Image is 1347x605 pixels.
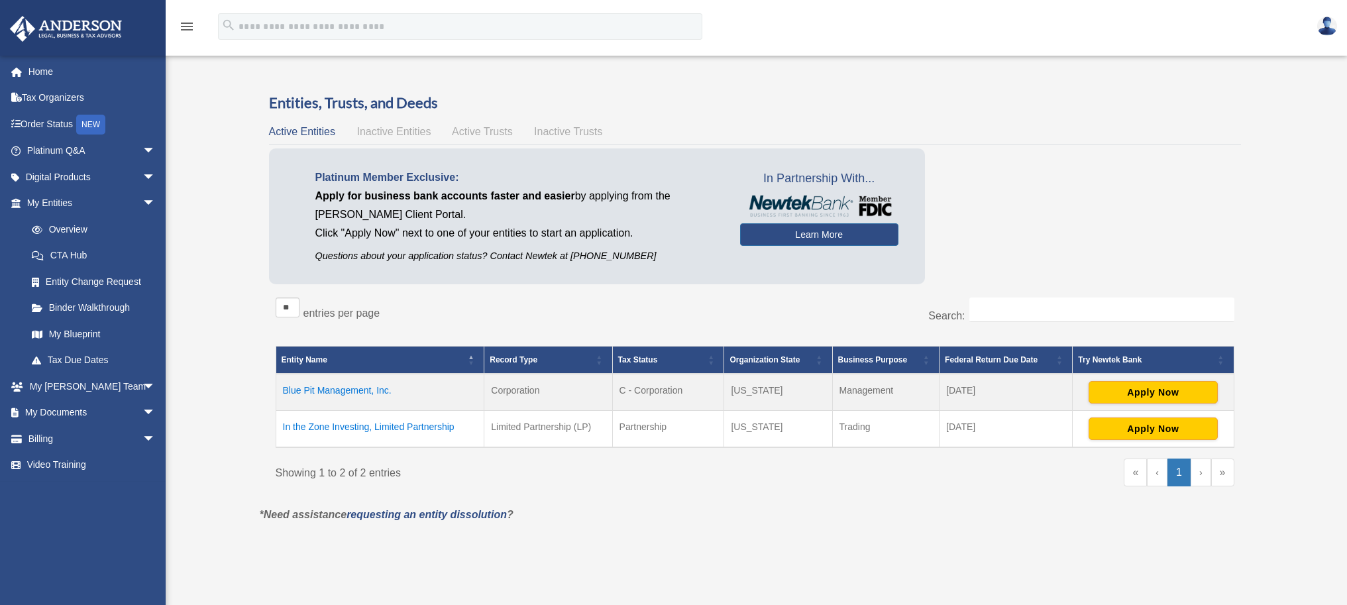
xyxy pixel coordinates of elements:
[19,216,162,243] a: Overview
[832,374,940,411] td: Management
[490,355,537,364] span: Record Type
[142,400,169,427] span: arrow_drop_down
[1073,347,1234,374] th: Try Newtek Bank : Activate to sort
[142,373,169,400] span: arrow_drop_down
[260,509,513,520] em: *Need assistance ?
[612,411,724,448] td: Partnership
[276,459,745,482] div: Showing 1 to 2 of 2 entries
[9,58,176,85] a: Home
[315,248,720,264] p: Questions about your application status? Contact Newtek at [PHONE_NUMBER]
[940,347,1073,374] th: Federal Return Due Date: Activate to sort
[1124,459,1147,486] a: First
[142,164,169,191] span: arrow_drop_down
[315,224,720,243] p: Click "Apply Now" next to one of your entities to start an application.
[1211,459,1234,486] a: Last
[729,355,800,364] span: Organization State
[276,374,484,411] td: Blue Pit Management, Inc.
[9,400,176,426] a: My Documentsarrow_drop_down
[19,243,169,269] a: CTA Hub
[838,355,908,364] span: Business Purpose
[9,164,176,190] a: Digital Productsarrow_drop_down
[484,411,612,448] td: Limited Partnership (LP)
[6,16,126,42] img: Anderson Advisors Platinum Portal
[179,19,195,34] i: menu
[1191,459,1211,486] a: Next
[19,347,169,374] a: Tax Due Dates
[315,190,575,201] span: Apply for business bank accounts faster and easier
[740,168,898,190] span: In Partnership With...
[452,126,513,137] span: Active Trusts
[19,268,169,295] a: Entity Change Request
[76,115,105,135] div: NEW
[19,321,169,347] a: My Blueprint
[1089,417,1218,440] button: Apply Now
[142,138,169,165] span: arrow_drop_down
[612,374,724,411] td: C - Corporation
[282,355,327,364] span: Entity Name
[276,347,484,374] th: Entity Name: Activate to invert sorting
[928,310,965,321] label: Search:
[269,126,335,137] span: Active Entities
[179,23,195,34] a: menu
[269,93,1241,113] h3: Entities, Trusts, and Deeds
[747,195,892,217] img: NewtekBankLogoSM.png
[9,452,176,478] a: Video Training
[940,411,1073,448] td: [DATE]
[142,190,169,217] span: arrow_drop_down
[9,138,176,164] a: Platinum Q&Aarrow_drop_down
[1089,381,1218,404] button: Apply Now
[221,18,236,32] i: search
[832,347,940,374] th: Business Purpose: Activate to sort
[618,355,658,364] span: Tax Status
[484,347,612,374] th: Record Type: Activate to sort
[9,85,176,111] a: Tax Organizers
[484,374,612,411] td: Corporation
[724,347,832,374] th: Organization State: Activate to sort
[940,374,1073,411] td: [DATE]
[534,126,602,137] span: Inactive Trusts
[1078,352,1213,368] div: Try Newtek Bank
[9,190,169,217] a: My Entitiesarrow_drop_down
[19,295,169,321] a: Binder Walkthrough
[142,425,169,453] span: arrow_drop_down
[1317,17,1337,36] img: User Pic
[9,425,176,452] a: Billingarrow_drop_down
[9,111,176,138] a: Order StatusNEW
[315,168,720,187] p: Platinum Member Exclusive:
[1167,459,1191,486] a: 1
[945,355,1038,364] span: Federal Return Due Date
[356,126,431,137] span: Inactive Entities
[276,411,484,448] td: In the Zone Investing, Limited Partnership
[315,187,720,224] p: by applying from the [PERSON_NAME] Client Portal.
[303,307,380,319] label: entries per page
[9,373,176,400] a: My [PERSON_NAME] Teamarrow_drop_down
[832,411,940,448] td: Trading
[347,509,507,520] a: requesting an entity dissolution
[724,411,832,448] td: [US_STATE]
[740,223,898,246] a: Learn More
[1147,459,1167,486] a: Previous
[612,347,724,374] th: Tax Status: Activate to sort
[724,374,832,411] td: [US_STATE]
